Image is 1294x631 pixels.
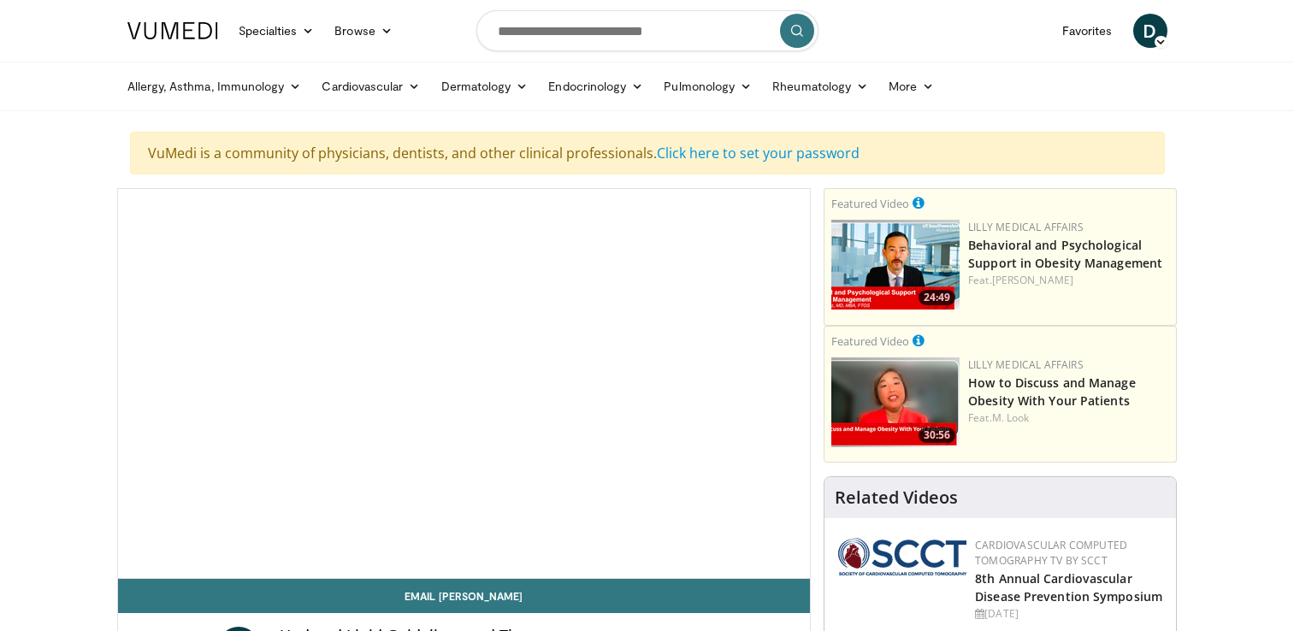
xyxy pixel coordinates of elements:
[476,10,818,51] input: Search topics, interventions
[130,132,1165,174] div: VuMedi is a community of physicians, dentists, and other clinical professionals.
[831,220,960,310] a: 24:49
[118,579,811,613] a: Email [PERSON_NAME]
[831,333,909,349] small: Featured Video
[831,196,909,211] small: Featured Video
[1133,14,1167,48] a: D
[878,69,944,103] a: More
[324,14,403,48] a: Browse
[118,189,811,579] video-js: Video Player
[919,428,955,443] span: 30:56
[968,410,1169,426] div: Feat.
[975,570,1162,604] a: 8th Annual Cardiovascular Disease Prevention Symposium
[228,14,325,48] a: Specialties
[975,606,1162,622] div: [DATE]
[919,290,955,305] span: 24:49
[831,357,960,447] img: c98a6a29-1ea0-4bd5-8cf5-4d1e188984a7.png.150x105_q85_crop-smart_upscale.png
[657,144,860,162] a: Click here to set your password
[431,69,539,103] a: Dermatology
[992,410,1030,425] a: M. Look
[762,69,878,103] a: Rheumatology
[992,273,1073,287] a: [PERSON_NAME]
[838,538,966,575] img: 51a70120-4f25-49cc-93a4-67582377e75f.png.150x105_q85_autocrop_double_scale_upscale_version-0.2.png
[968,220,1084,234] a: Lilly Medical Affairs
[968,357,1084,372] a: Lilly Medical Affairs
[311,69,430,103] a: Cardiovascular
[538,69,653,103] a: Endocrinology
[127,22,218,39] img: VuMedi Logo
[117,69,312,103] a: Allergy, Asthma, Immunology
[653,69,762,103] a: Pulmonology
[968,374,1136,409] a: How to Discuss and Manage Obesity With Your Patients
[968,273,1169,288] div: Feat.
[975,538,1127,568] a: Cardiovascular Computed Tomography TV by SCCT
[835,487,958,508] h4: Related Videos
[831,357,960,447] a: 30:56
[831,220,960,310] img: ba3304f6-7838-4e41-9c0f-2e31ebde6754.png.150x105_q85_crop-smart_upscale.png
[968,237,1162,271] a: Behavioral and Psychological Support in Obesity Management
[1052,14,1123,48] a: Favorites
